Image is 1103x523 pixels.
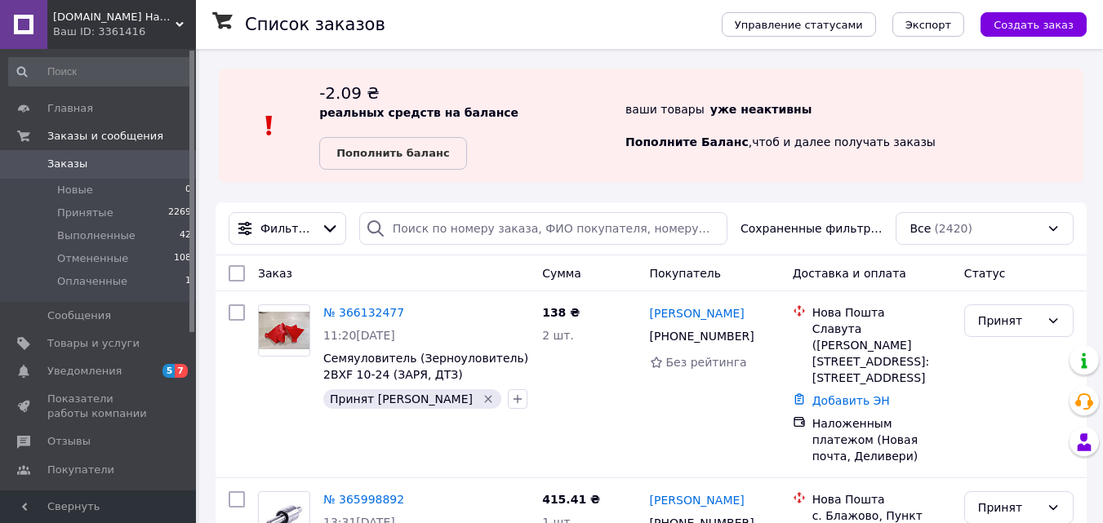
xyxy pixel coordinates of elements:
button: Экспорт [892,12,964,37]
b: Пополнить баланс [336,147,449,159]
span: Отзывы [47,434,91,449]
span: Управление статусами [735,19,863,31]
span: Сохраненные фильтры: [741,220,883,237]
span: Сумма [542,267,581,280]
a: [PERSON_NAME] [650,492,745,508]
div: ваши товары , чтоб и далее получать заказы [625,82,1083,170]
span: 108 [174,251,191,266]
h1: Список заказов [245,15,385,34]
span: 2 шт. [542,329,574,342]
span: Notre.com.ua Навесное оборудование к сельскохозяйственной технике, запчасти. Доставка по Украине [53,10,176,24]
a: Семяуловитель (Зерноуловитель) 2BXF 10-24 (ЗАРЯ, ДТЗ) [323,352,528,381]
span: -2.09 ₴ [319,83,380,103]
span: 1 [185,274,191,289]
span: (2420) [934,222,972,235]
b: уже неактивны [710,103,812,116]
a: № 366132477 [323,306,404,319]
div: Принят [978,312,1040,330]
b: Пополните Баланс [625,135,749,148]
a: Фото товару [258,304,310,357]
span: Сообщения [47,308,111,323]
span: Показатели работы компании [47,392,151,421]
span: Заказы и сообщения [47,129,163,144]
span: Покупатель [650,267,722,280]
span: Оплаченные [57,274,127,289]
span: 138 ₴ [542,306,580,319]
a: Пополнить баланс [319,137,466,170]
div: Ваш ID: 3361416 [53,24,196,39]
span: Без рейтинга [666,356,747,369]
span: Главная [47,101,93,116]
span: Статус [964,267,1006,280]
a: № 365998892 [323,493,404,506]
span: 7 [175,364,188,378]
span: Все [910,220,931,237]
img: :exclamation: [257,113,282,138]
input: Поиск по номеру заказа, ФИО покупателя, номеру телефона, Email, номеру накладной [359,212,727,245]
a: Создать заказ [964,17,1087,30]
div: Нова Пошта [812,304,951,321]
span: Товары и услуги [47,336,140,351]
div: [PHONE_NUMBER] [647,325,758,348]
img: Фото товару [259,312,309,350]
span: Экспорт [905,19,951,31]
button: Управление статусами [722,12,876,37]
span: 42 [180,228,191,243]
span: Уведомления [47,364,122,379]
a: Добавить ЭН [812,394,890,407]
span: 0 [185,183,191,197]
span: Новые [57,183,93,197]
span: Доставка и оплата [793,267,906,280]
span: Фильтры [260,220,314,237]
div: Нова Пошта [812,491,951,507]
div: Принят [978,499,1040,516]
span: Принятые [57,206,113,220]
button: Создать заказ [981,12,1087,37]
span: Заказы [47,157,87,171]
div: Наложенным платежом (Новая почта, Деливери) [812,415,951,464]
span: Выполненные [57,228,136,243]
span: Создать заказ [994,19,1074,31]
span: 11:20[DATE] [323,329,395,342]
span: Принят [PERSON_NAME] [330,392,473,406]
a: [PERSON_NAME] [650,305,745,321]
span: Отмененные [57,251,128,266]
span: 2269 [168,206,191,220]
span: 415.41 ₴ [542,493,600,506]
span: Заказ [258,267,292,280]
svg: Удалить метку [482,392,495,406]
b: реальных средств на балансе [319,106,518,119]
input: Поиск [8,57,193,86]
span: 5 [162,364,176,378]
div: Славута ([PERSON_NAME][STREET_ADDRESS]: [STREET_ADDRESS] [812,321,951,386]
span: Покупатели [47,463,114,477]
